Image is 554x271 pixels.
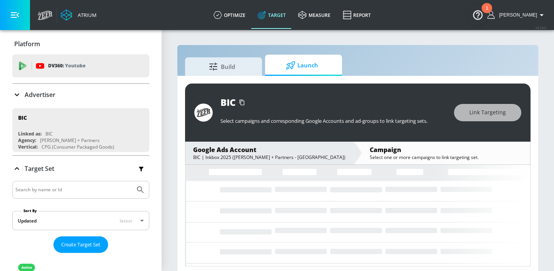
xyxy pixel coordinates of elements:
a: Atrium [61,9,97,21]
div: 1 [486,8,488,18]
span: Launch [273,56,331,75]
span: latest [120,217,132,224]
a: measure [292,1,337,29]
div: Campaign [370,146,522,154]
div: CPG (Consumer Packaged Goods) [42,144,114,150]
label: Sort By [22,208,38,213]
div: BIC [220,96,236,109]
div: active [22,266,32,269]
input: Search by name or Id [15,185,132,195]
span: Create Target Set [61,240,100,249]
div: BIC [18,114,27,121]
div: Target Set [12,156,149,181]
p: Youtube [65,62,85,70]
div: BICLinked as:BICAgency:[PERSON_NAME] + PartnersVertical:CPG (Consumer Packaged Goods) [12,108,149,152]
div: Updated [18,217,37,224]
div: BIC | Inkbox 2025 ([PERSON_NAME] + Partners - [GEOGRAPHIC_DATA]) [193,154,346,161]
a: Target [252,1,292,29]
div: Google Ads Account [193,146,346,154]
div: Select one or more campaigns to link targeting set. [370,154,522,161]
div: BIC [45,130,53,137]
div: DV360: Youtube [12,54,149,77]
p: Platform [14,40,40,48]
span: login as: anthony.rios@zefr.com [496,12,537,18]
div: Google Ads AccountBIC | Inkbox 2025 ([PERSON_NAME] + Partners - [GEOGRAPHIC_DATA]) [185,142,354,164]
div: Linked as: [18,130,42,137]
div: Agency: [18,137,36,144]
button: [PERSON_NAME] [487,10,546,20]
p: Target Set [25,164,54,173]
p: DV360: [48,62,85,70]
div: Platform [12,33,149,55]
div: [PERSON_NAME] + Partners [40,137,100,144]
p: Advertiser [25,90,55,99]
a: optimize [207,1,252,29]
p: Select campaigns and corresponding Google Accounts and ad-groups to link targeting sets. [220,117,446,124]
div: Atrium [75,12,97,18]
button: Create Target Set [53,236,108,253]
span: v 4.24.0 [536,25,546,30]
button: Open Resource Center, 1 new notification [467,4,489,25]
a: Report [337,1,377,29]
div: Vertical: [18,144,38,150]
div: Advertiser [12,84,149,105]
span: Build [193,57,251,76]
